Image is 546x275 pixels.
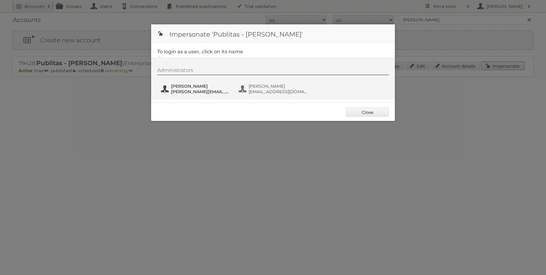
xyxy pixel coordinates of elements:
[249,83,308,89] span: [PERSON_NAME]
[249,89,308,94] span: [EMAIL_ADDRESS][DOMAIN_NAME]
[171,89,230,94] span: [PERSON_NAME][EMAIL_ADDRESS][DOMAIN_NAME]
[157,49,243,55] legend: To login as a user, click on its name
[157,67,389,75] div: Administrators
[346,108,389,117] a: Close
[238,83,310,95] button: [PERSON_NAME] [EMAIL_ADDRESS][DOMAIN_NAME]
[160,83,232,95] button: [PERSON_NAME] [PERSON_NAME][EMAIL_ADDRESS][DOMAIN_NAME]
[151,24,395,43] h1: Impersonate 'Publitas - [PERSON_NAME]'
[171,83,230,89] span: [PERSON_NAME]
